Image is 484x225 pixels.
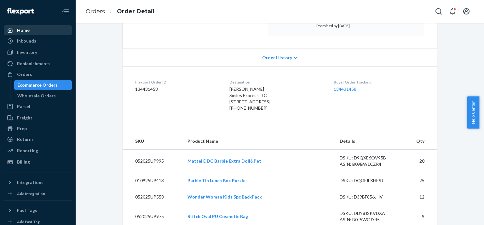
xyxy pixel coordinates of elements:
[4,69,72,79] a: Orders
[4,177,72,187] button: Integrations
[467,96,479,129] button: Help Center
[340,216,399,223] div: ASIN: B0F5WCJY45
[4,113,72,123] a: Freight
[340,177,399,184] div: DSKU: DQGFJLXHESJ
[404,189,437,205] td: 12
[187,158,261,164] a: Mattel DDC Barbie Extra Doll&Pet
[123,133,182,150] th: SKU
[334,79,424,85] dt: Buyer Order Tracking
[316,23,376,28] p: Promised by [DATE]
[404,133,437,150] th: Qty
[17,136,34,142] div: Returns
[17,49,37,55] div: Inventory
[187,214,248,219] a: Stitch Oval PU Cosmetic Bag
[4,190,72,198] a: Add Integration
[4,134,72,144] a: Returns
[229,86,270,104] span: [PERSON_NAME] Smiles Express LLC [STREET_ADDRESS]
[17,179,43,186] div: Integrations
[340,161,399,167] div: ASIN: B09BW1CZR4
[135,86,219,92] dd: 134431458
[404,172,437,189] td: 25
[123,189,182,205] td: 052025UP550
[335,133,404,150] th: Details
[17,125,27,132] div: Prep
[86,8,105,15] a: Orders
[4,124,72,134] a: Prep
[229,105,323,111] div: [PHONE_NUMBER]
[117,8,154,15] a: Order Detail
[123,172,182,189] td: 010925UP413
[262,55,292,61] span: Order History
[446,5,459,18] button: Open notifications
[17,71,32,78] div: Orders
[81,2,159,21] ol: breadcrumbs
[187,178,245,183] a: Barbie Tin Lunch Box Puzzle
[17,61,50,67] div: Replenishments
[187,194,262,199] a: Wonder Woman Kids 5pc BackPack
[4,25,72,35] a: Home
[17,103,30,110] div: Parcel
[4,36,72,46] a: Inbounds
[17,38,36,44] div: Inbounds
[4,59,72,69] a: Replenishments
[17,207,37,214] div: Fast Tags
[17,147,38,154] div: Reporting
[4,47,72,57] a: Inventory
[7,8,34,14] img: Flexport logo
[17,115,32,121] div: Freight
[334,86,356,92] a: 134431458
[14,91,72,101] a: Wholesale Orders
[404,150,437,173] td: 20
[229,79,323,85] dt: Destination
[340,155,399,161] div: DSKU: D9QXE6QV95B
[432,5,445,18] button: Open Search Box
[340,210,399,216] div: DSKU: DDY8J2KVDXA
[340,194,399,200] div: DSKU: D39BF856JHV
[182,133,335,150] th: Product Name
[135,79,219,85] dt: Flexport Order ID
[123,150,182,173] td: 052025UP995
[17,159,30,165] div: Billing
[59,5,72,18] button: Close Navigation
[14,80,72,90] a: Ecommerce Orders
[460,5,473,18] button: Open account menu
[4,157,72,167] a: Billing
[17,27,30,33] div: Home
[4,205,72,216] button: Fast Tags
[17,93,56,99] div: Wholesale Orders
[17,82,58,88] div: Ecommerce Orders
[17,219,40,224] div: Add Fast Tag
[4,101,72,112] a: Parcel
[4,146,72,156] a: Reporting
[17,191,45,196] div: Add Integration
